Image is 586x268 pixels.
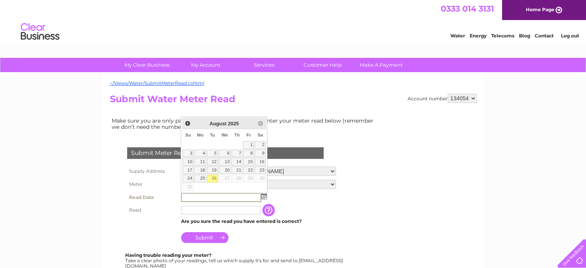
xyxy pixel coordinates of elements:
a: 15 [243,158,254,165]
a: 17 [183,166,193,174]
div: Submit Meter Read [127,147,324,159]
a: Make A Payment [349,58,413,72]
a: 19 [207,166,218,174]
a: 6 [219,150,231,157]
a: 23 [255,166,265,174]
th: Read [125,204,179,216]
a: 9 [255,150,265,157]
a: Telecoms [491,33,514,39]
img: logo.png [20,20,60,44]
input: Submit [181,232,228,243]
span: 2025 [228,121,238,126]
a: Log out [561,33,579,39]
b: Having trouble reading your meter? [125,252,212,258]
a: 14 [232,158,242,165]
td: Are you sure the read you have entered is correct? [179,216,338,226]
span: Monday [197,133,204,137]
a: Services [232,58,296,72]
a: 21 [232,166,242,174]
a: Blog [519,33,530,39]
span: Sunday [185,133,191,137]
a: My Clear Business [115,58,179,72]
a: 13 [219,158,231,165]
a: 12 [207,158,218,165]
th: Read Date [125,191,179,204]
a: 4 [194,150,206,157]
a: 7 [232,150,242,157]
a: 22 [243,166,254,174]
a: Contact [535,33,554,39]
a: ~/Views/Water/SubmitMeterRead.cshtml [110,80,204,86]
a: 8 [243,150,254,157]
img: ... [261,193,267,199]
span: Friday [247,133,251,137]
a: Prev [183,119,192,128]
span: Tuesday [210,133,215,137]
th: Meter [125,178,179,191]
a: 2 [255,141,265,149]
div: Clear Business is a trading name of Verastar Limited (registered in [GEOGRAPHIC_DATA] No. 3667643... [111,4,475,37]
a: 18 [194,166,206,174]
a: 25 [194,175,206,182]
a: 26 [207,175,218,182]
a: 20 [219,166,231,174]
span: Thursday [234,133,240,137]
a: 10 [183,158,193,165]
a: 11 [194,158,206,165]
h2: Submit Water Meter Read [110,94,477,108]
input: Information [262,204,276,216]
a: 1 [243,141,254,149]
a: My Account [174,58,237,72]
div: Account number [408,94,477,103]
span: Prev [185,120,191,126]
span: Wednesday [222,133,228,137]
td: Make sure you are only paying for what you use. Simply enter your meter read below (remember we d... [110,116,379,132]
a: 16 [255,158,265,165]
a: 24 [183,175,193,182]
a: Water [450,33,465,39]
a: Customer Help [291,58,354,72]
a: 5 [207,150,218,157]
span: August [210,121,227,126]
a: 3 [183,150,193,157]
a: Energy [470,33,487,39]
th: Supply Address [125,165,179,178]
span: Saturday [257,133,263,137]
a: 0333 014 3131 [441,4,494,13]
